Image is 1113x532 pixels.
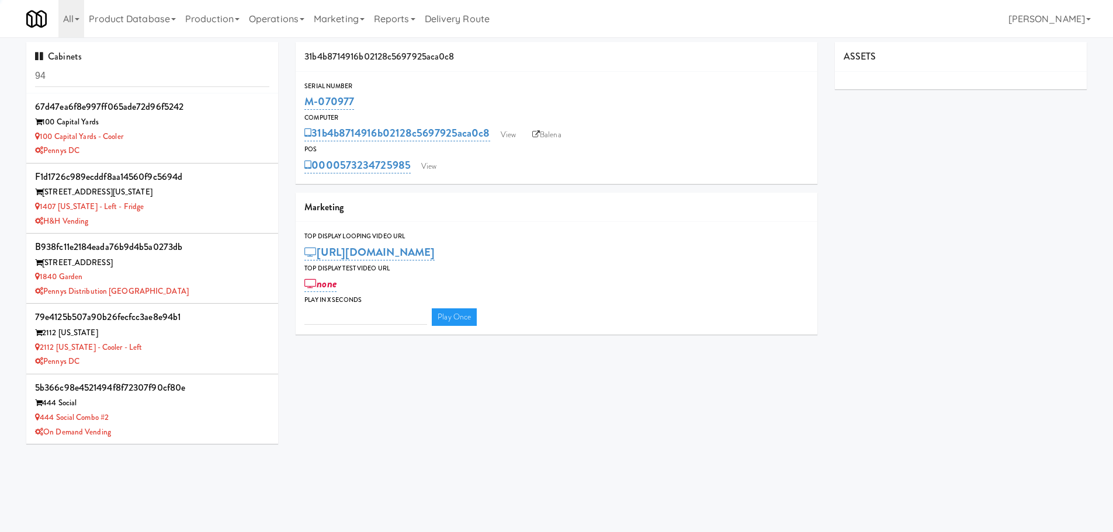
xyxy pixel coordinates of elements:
div: b938fc11e2184eada76b9d4b5a0273db [35,238,269,256]
a: 1840 Garden [35,271,82,282]
a: 31b4b8714916b02128c5697925aca0c8 [304,125,490,141]
li: 79e4125b507a90b26fecfcc3ae8e94b12112 [US_STATE] 2112 [US_STATE] - Cooler - LeftPennys DC [26,304,278,374]
a: Pennys DC [35,356,79,367]
a: View [495,126,522,144]
a: On Demand Vending [35,426,111,437]
div: Play in X seconds [304,294,809,306]
a: [URL][DOMAIN_NAME] [304,244,435,260]
li: 5b366c98e4521494f8f72307f90cf80e444 Social 444 Social Combo #2On Demand Vending [26,374,278,444]
span: Cabinets [35,50,82,63]
div: 2112 [US_STATE] [35,326,269,340]
a: 0000573234725985 [304,157,411,173]
input: Search cabinets [35,65,269,87]
span: Marketing [304,200,344,214]
a: 1407 [US_STATE] - Left - Fridge [35,201,144,212]
div: Top Display Test Video Url [304,263,809,274]
div: f1d1726c989ecddf8aa14560f9c5694d [35,168,269,186]
div: 31b4b8714916b02128c5697925aca0c8 [296,42,817,72]
div: 5b366c98e4521494f8f72307f90cf80e [35,379,269,397]
div: POS [304,144,809,155]
a: Balena [526,126,567,144]
a: M-070977 [304,93,354,110]
a: 2112 [US_STATE] - Cooler - Left [35,342,142,353]
div: 444 Social [35,396,269,411]
a: Play Once [432,308,477,326]
a: Pennys Distribution [GEOGRAPHIC_DATA] [35,286,189,297]
a: H&H Vending [35,215,88,227]
li: 67d47ea6f8e997ff065ade72d96f5242100 Capital Yards 100 Capital Yards - CoolerPennys DC [26,93,278,164]
div: 67d47ea6f8e997ff065ade72d96f5242 [35,98,269,116]
a: 100 Capital Yards - Cooler [35,131,123,142]
span: ASSETS [844,50,876,63]
div: Top Display Looping Video Url [304,231,809,242]
div: 79e4125b507a90b26fecfcc3ae8e94b1 [35,308,269,326]
a: none [304,276,337,292]
li: f1d1726c989ecddf8aa14560f9c5694d[STREET_ADDRESS][US_STATE] 1407 [US_STATE] - Left - FridgeH&H Ven... [26,164,278,234]
div: Serial Number [304,81,809,92]
div: [STREET_ADDRESS] [35,256,269,270]
a: 444 Social Combo #2 [35,412,109,423]
li: b938fc11e2184eada76b9d4b5a0273db[STREET_ADDRESS] 1840 GardenPennys Distribution [GEOGRAPHIC_DATA] [26,234,278,304]
div: Computer [304,112,809,124]
div: 100 Capital Yards [35,115,269,130]
div: [STREET_ADDRESS][US_STATE] [35,185,269,200]
a: Pennys DC [35,145,79,156]
a: View [415,158,442,175]
img: Micromart [26,9,47,29]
